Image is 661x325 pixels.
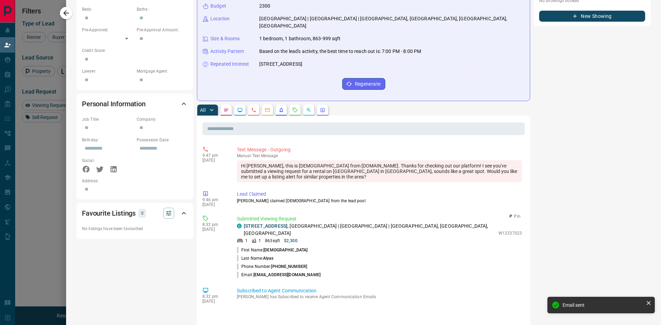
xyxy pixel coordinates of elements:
p: Birthday: [82,137,133,143]
p: Email: [237,272,321,278]
p: Subscribed to Agent Communication [237,287,522,294]
p: [DATE] [202,299,227,304]
svg: Lead Browsing Activity [237,107,243,113]
svg: Listing Alerts [279,107,284,113]
div: condos.ca [237,224,242,228]
p: No listings have been favourited [82,226,188,232]
span: manual [237,153,251,158]
p: 863 sqft [265,238,280,244]
p: All [200,108,206,112]
p: Company: [137,116,188,122]
p: Job Title: [82,116,133,122]
button: New Showing [539,11,645,22]
p: 8:32 pm [202,294,227,299]
p: 1 [259,238,261,244]
p: First Name: [237,247,307,253]
p: Text Message [237,153,522,158]
p: Size & Rooms [210,35,240,42]
svg: Opportunities [306,107,312,113]
p: [STREET_ADDRESS] [259,61,302,68]
p: Lawyer: [82,68,133,74]
p: [GEOGRAPHIC_DATA] | [GEOGRAPHIC_DATA] | [GEOGRAPHIC_DATA], [GEOGRAPHIC_DATA], [GEOGRAPHIC_DATA], ... [259,15,524,30]
p: 1 [245,238,248,244]
div: Hi [PERSON_NAME], this is [DEMOGRAPHIC_DATA] from [DOMAIN_NAME]. Thanks for checking out our plat... [237,160,522,182]
p: Possession Date: [137,137,188,143]
button: Pin [505,213,525,219]
p: Social: [82,158,133,164]
p: 8:32 pm [202,222,227,227]
p: , [GEOGRAPHIC_DATA] | [GEOGRAPHIC_DATA] | [GEOGRAPHIC_DATA], [GEOGRAPHIC_DATA], [GEOGRAPHIC_DATA] [244,223,495,237]
p: 2300 [259,2,271,10]
p: Activity Pattern [210,48,244,55]
p: [DATE] [202,202,227,207]
span: [EMAIL_ADDRESS][DOMAIN_NAME] [253,272,321,277]
p: Repeated Interest [210,61,249,68]
p: Based on the lead's activity, the best time to reach out is: 7:00 PM - 8:00 PM [259,48,421,55]
svg: Requests [292,107,298,113]
p: Last Name: [237,255,273,261]
p: [DATE] [202,227,227,232]
span: [PHONE_NUMBER] [271,264,307,269]
p: Location [210,15,230,22]
svg: Agent Actions [320,107,325,113]
p: Lead Claimed [237,191,522,198]
p: 0 [140,209,144,217]
p: Submitted Viewing Request [237,215,522,223]
span: Alyas [263,256,273,261]
svg: Notes [223,107,229,113]
svg: Calls [251,107,256,113]
p: 9:46 pm [202,197,227,202]
p: Address: [82,178,188,184]
p: Credit Score: [82,47,188,54]
p: [DATE] [202,158,227,163]
h2: Favourite Listings [82,208,136,219]
p: Beds: [82,6,133,12]
p: $2,300 [284,238,297,244]
p: 9:47 pm [202,153,227,158]
p: [PERSON_NAME] has Subscribed to receive Agent Communication Emails [237,294,522,299]
div: Personal Information [82,96,188,112]
p: Pre-Approval Amount: [137,27,188,33]
p: Pre-Approved: [82,27,133,33]
span: [DEMOGRAPHIC_DATA] [263,248,307,252]
button: Regenerate [342,78,385,90]
div: Email sent [563,302,643,308]
p: W12337023 [499,230,522,236]
div: Favourite Listings0 [82,205,188,221]
a: [STREET_ADDRESS] [244,223,287,229]
h2: Personal Information [82,98,146,109]
svg: Emails [265,107,270,113]
p: 1 bedroom, 1 bathroom, 863-999 sqft [259,35,341,42]
p: Baths: [137,6,188,12]
p: Text Message - Outgoing [237,146,522,153]
p: Budget [210,2,226,10]
p: Mortgage Agent: [137,68,188,74]
p: Phone Number: [237,263,307,270]
p: [PERSON_NAME] claimed [DEMOGRAPHIC_DATA] from the lead pool [237,198,522,204]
